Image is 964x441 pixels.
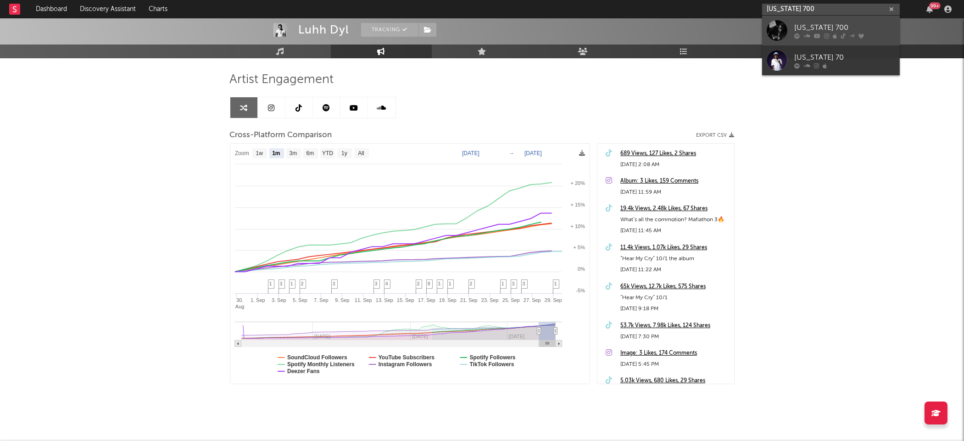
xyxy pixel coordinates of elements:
[620,159,730,170] div: [DATE] 2:08 AM
[306,151,314,157] text: 6m
[697,133,735,138] button: Export CSV
[469,361,514,368] text: TikTok Followers
[235,297,244,309] text: 30. Aug
[620,264,730,275] div: [DATE] 11:22 AM
[287,361,355,368] text: Spotify Monthly Listeners
[570,202,585,207] text: + 15%
[502,281,504,286] span: 1
[620,214,730,225] div: What’s all the commotion? Mafiathon 3🔥
[272,151,280,157] text: 1m
[620,292,730,303] div: “Hear My Cry” 10/1
[333,281,335,286] span: 3
[523,281,525,286] span: 3
[269,281,272,286] span: 1
[235,151,249,157] text: Zoom
[322,151,333,157] text: YTD
[620,348,730,359] a: Image: 3 Likes, 174 Comments
[289,151,297,157] text: 3m
[354,297,372,303] text: 11. Sep
[620,331,730,342] div: [DATE] 7:30 PM
[762,45,900,75] a: [US_STATE] 70
[396,297,414,303] text: 15. Sep
[794,22,895,33] div: [US_STATE] 700
[926,6,933,13] button: 99+
[341,151,347,157] text: 1y
[462,150,479,156] text: [DATE]
[620,203,730,214] a: 19.4k Views, 2.48k Likes, 67 Shares
[287,368,320,374] text: Deezer Fans
[378,361,432,368] text: Instagram Followers
[620,225,730,236] div: [DATE] 11:45 AM
[620,253,730,264] div: “Hear My Cry” 10/1 the album
[570,223,585,229] text: + 10%
[358,151,364,157] text: All
[578,266,585,272] text: 0%
[620,176,730,187] a: Album: 3 Likes, 159 Comments
[620,303,730,314] div: [DATE] 9:18 PM
[573,245,585,250] text: + 5%
[620,359,730,370] div: [DATE] 5:45 PM
[292,297,307,303] text: 5. Sep
[287,354,347,361] text: SoundCloud Followers
[523,297,541,303] text: 27. Sep
[554,281,557,286] span: 1
[509,150,514,156] text: →
[620,148,730,159] a: 689 Views, 127 Likes, 2 Shares
[428,281,430,286] span: 9
[313,297,328,303] text: 7. Sep
[512,281,515,286] span: 3
[271,297,286,303] text: 3. Sep
[570,180,585,186] text: + 20%
[620,281,730,292] a: 65k Views, 12.7k Likes, 575 Shares
[280,281,283,286] span: 3
[929,2,941,9] div: 99 +
[439,297,456,303] text: 19. Sep
[375,297,393,303] text: 13. Sep
[576,288,585,293] text: -5%
[762,4,900,15] input: Search for artists
[620,242,730,253] a: 11.4k Views, 1.07k Likes, 29 Shares
[524,150,542,156] text: [DATE]
[469,354,515,361] text: Spotify Followers
[620,187,730,198] div: [DATE] 11:59 AM
[385,281,388,286] span: 4
[481,297,498,303] text: 23. Sep
[418,297,435,303] text: 17. Sep
[762,16,900,45] a: [US_STATE] 700
[544,297,562,303] text: 29. Sep
[620,375,730,386] a: 5.03k Views, 680 Likes, 29 Shares
[250,297,265,303] text: 1. Sep
[230,74,334,85] span: Artist Engagement
[449,281,451,286] span: 1
[470,281,473,286] span: 2
[794,52,895,63] div: [US_STATE] 70
[256,151,263,157] text: 1w
[361,23,418,37] button: Tracking
[417,281,420,286] span: 2
[290,281,293,286] span: 1
[438,281,441,286] span: 1
[378,354,435,361] text: YouTube Subscribers
[230,130,332,141] span: Cross-Platform Comparison
[375,281,378,286] span: 3
[460,297,477,303] text: 21. Sep
[502,297,519,303] text: 25. Sep
[620,320,730,331] a: 53.7k Views, 7.98k Likes, 124 Shares
[299,23,350,37] div: Luhh Dyl
[334,297,349,303] text: 9. Sep
[301,281,304,286] span: 2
